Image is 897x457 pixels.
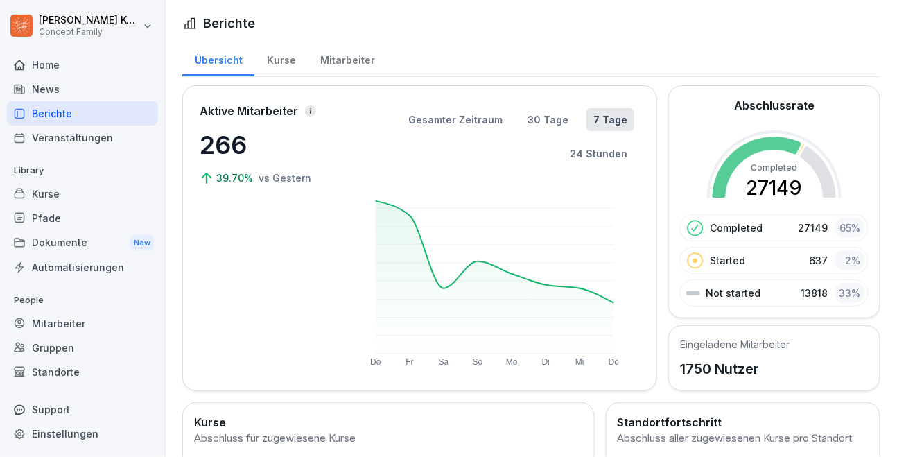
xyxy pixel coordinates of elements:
[542,357,550,367] text: Di
[7,311,158,336] a: Mitarbeiter
[563,142,634,165] button: 24 Stunden
[7,159,158,182] p: Library
[7,255,158,279] a: Automatisierungen
[194,431,583,447] div: Abschluss für zugewiesene Kurse
[194,414,583,431] h2: Kurse
[370,357,381,367] text: Do
[618,414,869,431] h2: Standortfortschritt
[809,253,828,268] p: 637
[7,422,158,446] a: Einstellungen
[7,53,158,77] a: Home
[586,108,634,131] button: 7 Tage
[216,171,256,185] p: 39.70%
[521,108,575,131] button: 30 Tage
[506,357,518,367] text: Mo
[200,103,298,119] p: Aktive Mitarbeiter
[439,357,449,367] text: Sa
[7,182,158,206] a: Kurse
[39,27,140,37] p: Concept Family
[7,230,158,256] div: Dokumente
[182,41,254,76] a: Übersicht
[308,41,387,76] a: Mitarbeiter
[130,235,154,251] div: New
[203,14,255,33] h1: Berichte
[7,77,158,101] a: News
[7,101,158,126] a: Berichte
[680,359,790,379] p: 1750 Nutzer
[680,337,790,352] h5: Eingeladene Mitarbeiter
[259,171,311,185] p: vs Gestern
[835,218,865,238] div: 65 %
[401,108,510,131] button: Gesamter Zeitraum
[7,230,158,256] a: DokumenteNew
[618,431,869,447] div: Abschluss aller zugewiesenen Kurse pro Standort
[835,250,865,270] div: 2 %
[7,336,158,360] a: Gruppen
[7,206,158,230] a: Pfade
[406,357,413,367] text: Fr
[473,357,483,367] text: So
[200,126,338,164] p: 266
[835,283,865,303] div: 33 %
[575,357,584,367] text: Mi
[706,286,760,300] p: Not started
[798,221,828,235] p: 27149
[7,126,158,150] a: Veranstaltungen
[7,289,158,311] p: People
[254,41,308,76] a: Kurse
[710,221,763,235] p: Completed
[801,286,828,300] p: 13818
[7,360,158,384] a: Standorte
[39,15,140,26] p: [PERSON_NAME] Komarov
[7,397,158,422] div: Support
[710,253,745,268] p: Started
[734,97,815,114] h2: Abschlussrate
[609,357,620,367] text: Do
